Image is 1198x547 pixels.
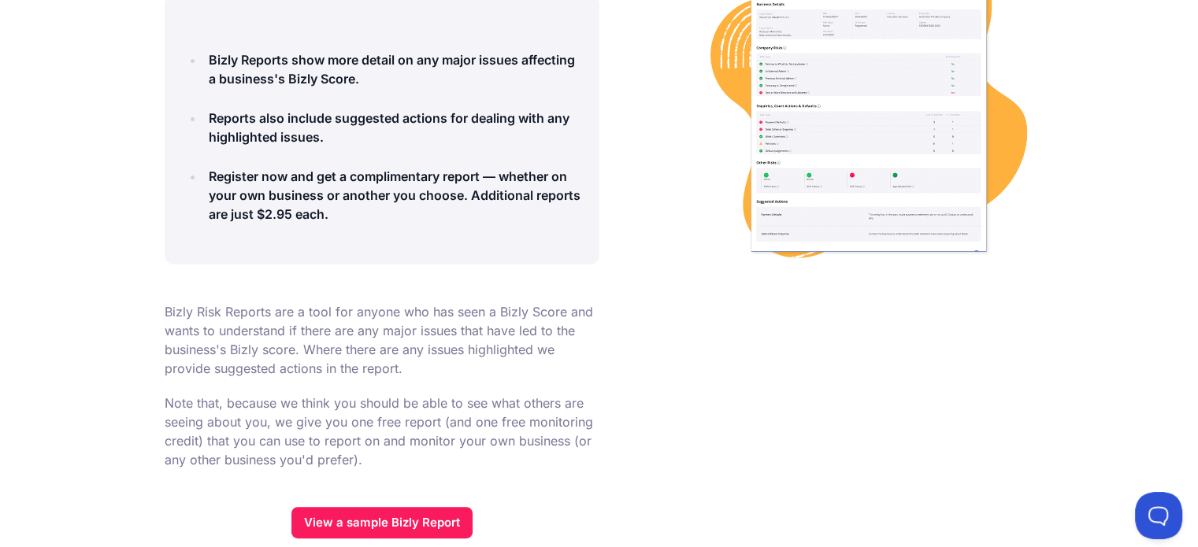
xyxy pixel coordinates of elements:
[1135,492,1182,539] iframe: Toggle Customer Support
[291,507,473,538] a: View a sample Bizly Report
[165,394,599,469] p: Note that, because we think you should be able to see what others are seeing about you, we give y...
[165,302,599,378] p: Bizly Risk Reports are a tool for anyone who has seen a Bizly Score and wants to understand if th...
[209,50,580,88] h4: Bizly Reports show more detail on any major issues affecting a business's Bizly Score.
[209,109,580,146] h4: Reports also include suggested actions for dealing with any highlighted issues.
[209,167,580,224] h4: Register now and get a complimentary report — whether on your own business or another you choose....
